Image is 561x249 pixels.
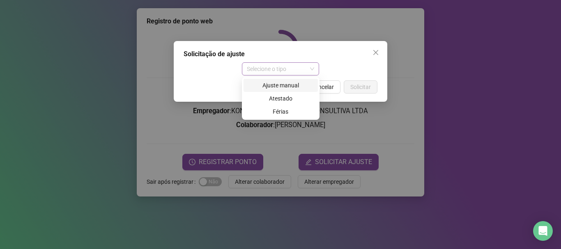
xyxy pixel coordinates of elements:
[305,80,340,94] button: Cancelar
[244,92,318,105] div: Atestado
[248,94,313,103] div: Atestado
[248,81,313,90] div: Ajuste manual
[533,221,553,241] div: Open Intercom Messenger
[244,79,318,92] div: Ajuste manual
[369,46,382,59] button: Close
[311,82,334,91] span: Cancelar
[247,63,315,75] span: Selecione o tipo
[372,49,379,56] span: close
[344,80,377,94] button: Solicitar
[244,105,318,118] div: Férias
[248,107,313,116] div: Férias
[184,49,377,59] div: Solicitação de ajuste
